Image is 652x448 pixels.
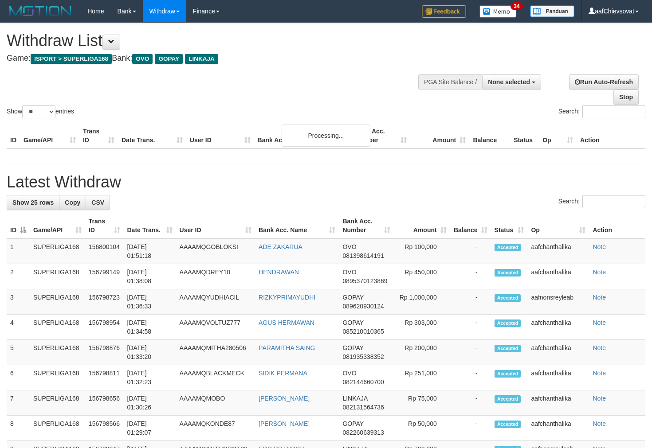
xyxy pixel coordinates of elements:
[7,390,30,416] td: 7
[7,4,74,18] img: MOTION_logo.png
[7,195,59,210] a: Show 25 rows
[7,238,30,264] td: 1
[342,404,384,411] span: Copy 082131564736 to clipboard
[569,74,639,90] a: Run Auto-Refresh
[495,319,521,327] span: Accepted
[511,2,522,10] span: 34
[339,213,393,238] th: Bank Acc. Number: activate to sort column ascending
[342,277,387,284] span: Copy 0895370123869 to clipboard
[418,74,482,90] div: PGA Site Balance /
[91,199,104,206] span: CSV
[124,340,176,365] td: [DATE] 01:33:20
[527,289,589,315] td: aafnonsreyleab
[394,264,450,289] td: Rp 450,000
[259,243,302,250] a: ADE ZAKARUA
[118,123,186,148] th: Date Trans.
[488,78,530,86] span: None selected
[7,340,30,365] td: 5
[155,54,183,64] span: GOPAY
[30,390,85,416] td: SUPERLIGA168
[259,344,315,351] a: PARAMITHA SAING
[495,421,521,428] span: Accepted
[593,319,606,326] a: Note
[558,195,645,208] label: Search:
[176,390,255,416] td: AAAAMQMOBO
[85,315,124,340] td: 156798954
[450,264,491,289] td: -
[394,416,450,441] td: Rp 50,000
[124,238,176,264] td: [DATE] 01:51:18
[30,340,85,365] td: SUPERLIGA168
[85,238,124,264] td: 156800104
[7,173,645,191] h1: Latest Withdraw
[259,395,310,402] a: [PERSON_NAME]
[282,125,370,147] div: Processing...
[7,123,20,148] th: ID
[577,123,645,148] th: Action
[132,54,153,64] span: OVO
[450,340,491,365] td: -
[450,315,491,340] td: -
[176,264,255,289] td: AAAAMQDREY10
[394,390,450,416] td: Rp 75,000
[22,105,55,118] select: Showentries
[30,416,85,441] td: SUPERLIGA168
[342,353,384,360] span: Copy 081935338352 to clipboard
[527,238,589,264] td: aafchanthalika
[558,105,645,118] label: Search:
[259,269,299,276] a: HENDRAWAN
[593,294,606,301] a: Note
[124,264,176,289] td: [DATE] 01:38:08
[176,238,255,264] td: AAAAMQGOBLOKSI
[539,123,577,148] th: Op
[530,5,574,17] img: panduan.png
[593,344,606,351] a: Note
[7,289,30,315] td: 3
[259,370,307,377] a: SIDIK PERMANA
[450,289,491,315] td: -
[124,390,176,416] td: [DATE] 01:30:26
[527,416,589,441] td: aafchanthalika
[30,238,85,264] td: SUPERLIGA168
[124,289,176,315] td: [DATE] 01:36:33
[7,416,30,441] td: 8
[527,213,589,238] th: Op: activate to sort column ascending
[79,123,118,148] th: Trans ID
[342,378,384,386] span: Copy 082144660700 to clipboard
[394,365,450,390] td: Rp 251,000
[259,420,310,427] a: [PERSON_NAME]
[124,365,176,390] td: [DATE] 01:32:23
[450,213,491,238] th: Balance: activate to sort column ascending
[185,54,218,64] span: LINKAJA
[176,365,255,390] td: AAAAMQBLACKMECK
[527,315,589,340] td: aafchanthalika
[85,365,124,390] td: 156798811
[86,195,110,210] a: CSV
[342,269,356,276] span: OVO
[422,5,466,18] img: Feedback.jpg
[7,32,426,50] h1: Withdraw List
[124,416,176,441] td: [DATE] 01:29:07
[450,238,491,264] td: -
[394,289,450,315] td: Rp 1,000,000
[59,195,86,210] a: Copy
[342,429,384,436] span: Copy 082260639313 to clipboard
[259,319,314,326] a: AGUS HERMAWAN
[176,315,255,340] td: AAAAMQVOLTUZ777
[30,213,85,238] th: Game/API: activate to sort column ascending
[176,213,255,238] th: User ID: activate to sort column ascending
[582,105,645,118] input: Search:
[176,340,255,365] td: AAAAMQMITHA280506
[342,395,367,402] span: LINKAJA
[593,395,606,402] a: Note
[527,390,589,416] td: aafchanthalika
[593,269,606,276] a: Note
[491,213,528,238] th: Status: activate to sort column ascending
[495,395,521,403] span: Accepted
[186,123,254,148] th: User ID
[342,370,356,377] span: OVO
[85,390,124,416] td: 156798656
[7,213,30,238] th: ID: activate to sort column descending
[582,195,645,208] input: Search:
[495,269,521,277] span: Accepted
